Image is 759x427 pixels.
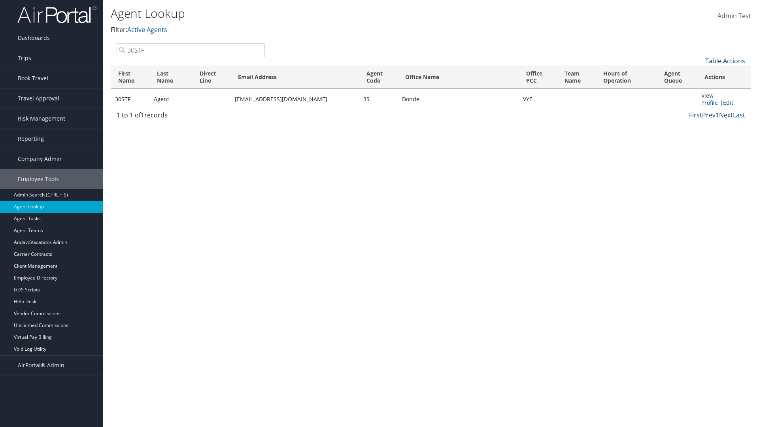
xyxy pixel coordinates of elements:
[18,28,50,48] span: Dashboards
[359,89,398,110] td: 3S
[689,111,702,119] a: First
[150,66,193,89] th: Last Name: activate to sort column ascending
[705,57,745,65] a: Table Actions
[141,111,144,119] span: 1
[111,25,538,35] p: Filter:
[719,111,733,119] a: Next
[117,110,265,124] div: 1 to 1 of records
[557,66,596,89] th: Team Name: activate to sort column ascending
[697,89,751,110] td: |
[231,66,359,89] th: Email Address: activate to sort column ascending
[18,129,44,149] span: Reporting
[717,4,751,28] a: Admin Test
[111,66,150,89] th: First Name: activate to sort column descending
[733,111,745,119] a: Last
[697,66,751,89] th: Actions
[18,68,48,88] span: Book Travel
[398,66,519,89] th: Office Name: activate to sort column ascending
[596,66,657,89] th: Hours of Operation: activate to sort column ascending
[657,66,698,89] th: Agent Queue: activate to sort column ascending
[18,355,64,375] span: AirPortal® Admin
[18,48,31,68] span: Trips
[111,5,538,22] h1: Agent Lookup
[17,5,96,24] img: airportal-logo.png
[111,89,150,110] td: 30STF
[359,66,398,89] th: Agent Code: activate to sort column ascending
[519,66,558,89] th: Office PCC: activate to sort column ascending
[18,169,59,189] span: Employee Tools
[18,89,59,108] span: Travel Approval
[702,111,716,119] a: Prev
[717,11,751,20] span: Admin Test
[117,43,265,57] input: Search
[398,89,519,110] td: Donde
[150,89,193,110] td: Agent
[193,66,231,89] th: Direct Line: activate to sort column ascending
[723,99,733,106] a: Edit
[18,109,65,128] span: Risk Management
[18,149,62,169] span: Company Admin
[519,89,558,110] td: VYE
[701,92,718,106] a: View Profile
[716,111,719,119] a: 1
[127,25,167,34] a: Active Agents
[231,89,359,110] td: [EMAIL_ADDRESS][DOMAIN_NAME]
